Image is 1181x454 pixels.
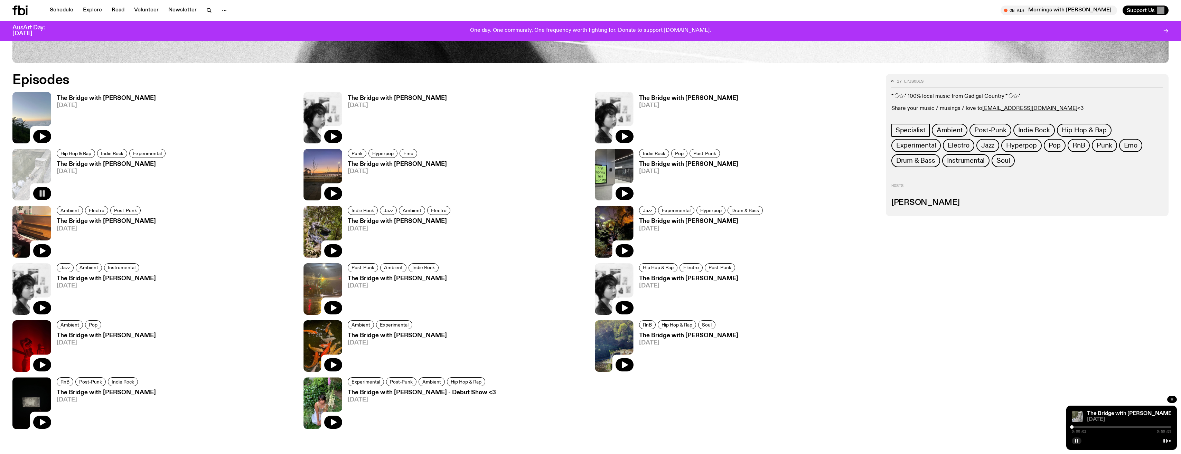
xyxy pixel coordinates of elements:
[639,340,738,346] span: [DATE]
[60,151,91,156] span: Hip Hop & Rap
[1062,126,1107,134] span: Hip Hop & Rap
[348,206,378,215] a: Indie Rock
[352,151,363,156] span: Punk
[447,377,485,386] a: Hip Hop & Rap
[419,377,445,386] a: Ambient
[51,95,156,143] a: The Bridge with [PERSON_NAME][DATE]
[403,208,421,213] span: Ambient
[896,157,935,164] span: Drum & Bass
[57,377,73,386] a: RnB
[51,276,156,315] a: The Bridge with [PERSON_NAME][DATE]
[79,379,102,385] span: Post-Punk
[12,25,57,37] h3: AusArt Day: [DATE]
[352,322,370,327] span: Ambient
[12,74,780,86] h2: Episodes
[57,103,156,108] span: [DATE]
[1001,139,1041,152] a: Hyperpop
[1057,124,1112,137] a: Hip Hop & Rap
[57,206,83,215] a: Ambient
[643,265,674,270] span: Hip Hop & Rap
[51,161,168,200] a: The Bridge with [PERSON_NAME][DATE]
[348,397,496,403] span: [DATE]
[658,320,696,329] a: Hip Hop & Rap
[348,320,374,329] a: Ambient
[1013,124,1055,137] a: Indie Rock
[662,208,691,213] span: Experimental
[57,149,95,158] a: Hip Hop & Rap
[1018,126,1050,134] span: Indie Rock
[705,263,735,272] a: Post-Punk
[427,206,450,215] a: Electro
[431,208,447,213] span: Electro
[1124,142,1137,149] span: Emo
[896,126,926,134] span: Specialist
[1049,142,1061,149] span: Pop
[114,208,137,213] span: Post-Punk
[112,379,134,385] span: Indie Rock
[400,149,417,158] a: Emo
[1157,430,1171,433] span: 0:59:59
[57,320,83,329] a: Ambient
[348,276,447,282] h3: The Bridge with [PERSON_NAME]
[976,139,999,152] a: Jazz
[89,208,104,213] span: Electro
[79,265,98,270] span: Ambient
[409,263,439,272] a: Indie Rock
[60,322,79,327] span: Ambient
[352,379,380,385] span: Experimental
[390,379,413,385] span: Post-Punk
[1068,139,1090,152] a: RnB
[1127,7,1155,13] span: Support Us
[46,6,77,15] a: Schedule
[57,226,156,232] span: [DATE]
[891,139,941,152] a: Experimental
[57,263,74,272] a: Jazz
[996,157,1010,164] span: Soul
[57,390,156,396] h3: The Bridge with [PERSON_NAME]
[97,149,127,158] a: Indie Rock
[368,149,397,158] a: Hyperpop
[974,126,1006,134] span: Post-Punk
[891,184,1163,192] h2: Hosts
[1087,411,1173,416] a: The Bridge with [PERSON_NAME]
[89,322,97,327] span: Pop
[380,206,397,215] a: Jazz
[891,154,940,167] a: Drum & Bass
[698,320,715,329] a: Soul
[891,124,930,137] a: Specialist
[348,161,447,167] h3: The Bridge with [PERSON_NAME]
[380,322,409,327] span: Experimental
[731,208,759,213] span: Drum & Bass
[683,265,699,270] span: Electro
[639,320,656,329] a: RnB
[342,95,447,143] a: The Bridge with [PERSON_NAME][DATE]
[1001,6,1117,15] button: On AirMornings with [PERSON_NAME]
[639,283,738,289] span: [DATE]
[675,151,684,156] span: Pop
[1044,139,1066,152] a: Pop
[348,95,447,101] h3: The Bridge with [PERSON_NAME]
[403,151,413,156] span: Emo
[696,206,725,215] a: Hyperpop
[639,333,738,339] h3: The Bridge with [PERSON_NAME]
[348,226,452,232] span: [DATE]
[891,105,1163,112] p: Share your music / musings / love to <3
[342,161,447,200] a: The Bridge with [PERSON_NAME][DATE]
[57,169,168,174] span: [DATE]
[76,263,102,272] a: Ambient
[57,283,156,289] span: [DATE]
[634,333,738,372] a: The Bridge with [PERSON_NAME][DATE]
[709,265,731,270] span: Post-Punk
[342,390,496,429] a: The Bridge with [PERSON_NAME] - Debut Show <3[DATE]
[634,95,738,143] a: The Bridge with [PERSON_NAME][DATE]
[639,161,738,167] h3: The Bridge with [PERSON_NAME]
[348,103,447,108] span: [DATE]
[60,379,69,385] span: RnB
[101,151,123,156] span: Indie Rock
[658,206,694,215] a: Experimental
[1072,142,1085,149] span: RnB
[643,151,665,156] span: Indie Rock
[57,276,156,282] h3: The Bridge with [PERSON_NAME]
[60,208,79,213] span: Ambient
[639,218,765,224] h3: The Bridge with [PERSON_NAME]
